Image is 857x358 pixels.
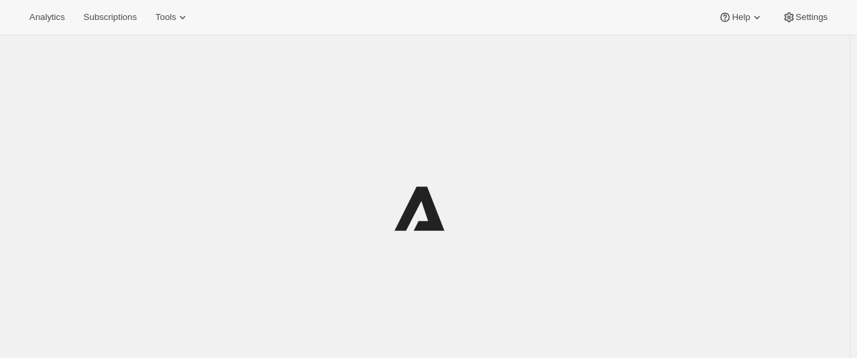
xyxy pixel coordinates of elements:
span: Analytics [29,12,65,23]
span: Tools [155,12,176,23]
button: Subscriptions [75,8,145,27]
span: Settings [796,12,828,23]
span: Help [732,12,750,23]
button: Settings [774,8,836,27]
button: Help [710,8,771,27]
button: Tools [147,8,197,27]
button: Analytics [21,8,73,27]
span: Subscriptions [83,12,137,23]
